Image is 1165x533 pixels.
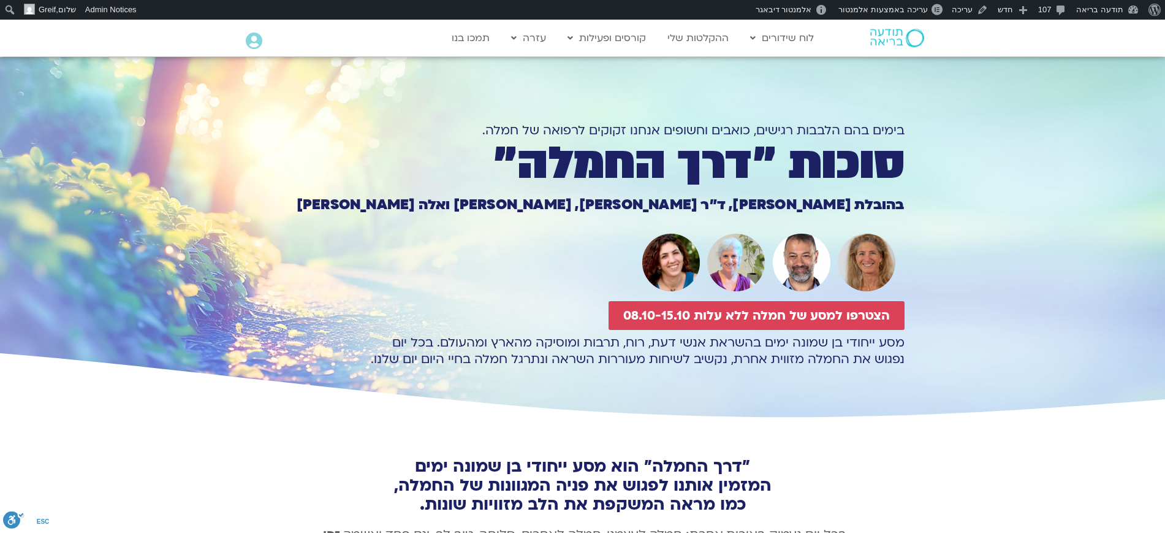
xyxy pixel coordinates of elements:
img: תודעה בריאה [870,29,924,47]
span: עריכה באמצעות אלמנטור [838,5,927,14]
a: עזרה [505,26,552,50]
a: ההקלטות שלי [661,26,735,50]
p: מסע ייחודי בן שמונה ימים בהשראת אנשי דעת, רוח, תרבות ומוסיקה מהארץ ומהעולם. בכל יום נפגוש את החמל... [261,334,905,367]
a: קורסים ופעילות [561,26,652,50]
h1: סוכות ״דרך החמלה״ [261,143,905,185]
h1: בהובלת [PERSON_NAME], ד״ר [PERSON_NAME], [PERSON_NAME] ואלה [PERSON_NAME] [261,198,905,212]
span: Greif [39,5,56,14]
h1: בימים בהם הלבבות רגישים, כואבים וחשופים אנחנו זקוקים לרפואה של חמלה. [261,122,905,139]
a: הצטרפו למסע של חמלה ללא עלות 08.10-15.10 [609,301,905,330]
span: הצטרפו למסע של חמלה ללא עלות 08.10-15.10 [623,309,890,323]
a: לוח שידורים [744,26,820,50]
h2: "דרך החמלה" הוא מסע ייחודי בן שמונה ימים המזמין אותנו לפגוש את פניה המגוונות של החמלה, כמו מראה ה... [319,457,846,514]
a: תמכו בנו [446,26,496,50]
